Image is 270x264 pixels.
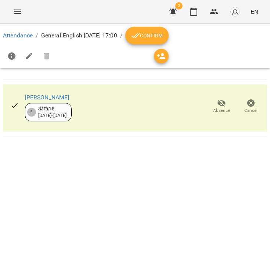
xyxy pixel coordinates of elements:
[131,31,163,40] span: Confirm
[244,107,258,114] span: Cancel
[41,31,117,40] p: General English [DATE] 17:00
[213,107,230,114] span: Absence
[25,94,69,101] a: [PERSON_NAME]
[36,31,38,40] li: /
[251,8,258,15] span: EN
[175,2,183,10] span: 2
[120,31,122,40] li: /
[125,27,169,44] button: Confirm
[236,96,266,117] button: Cancel
[38,106,67,119] div: Загал 8 [DATE] - [DATE]
[230,7,240,17] img: avatar_s.png
[207,96,236,117] button: Absence
[248,5,261,18] button: EN
[9,3,26,21] button: Menu
[27,108,36,117] div: 5
[3,27,267,44] nav: breadcrumb
[3,32,33,39] a: Attendance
